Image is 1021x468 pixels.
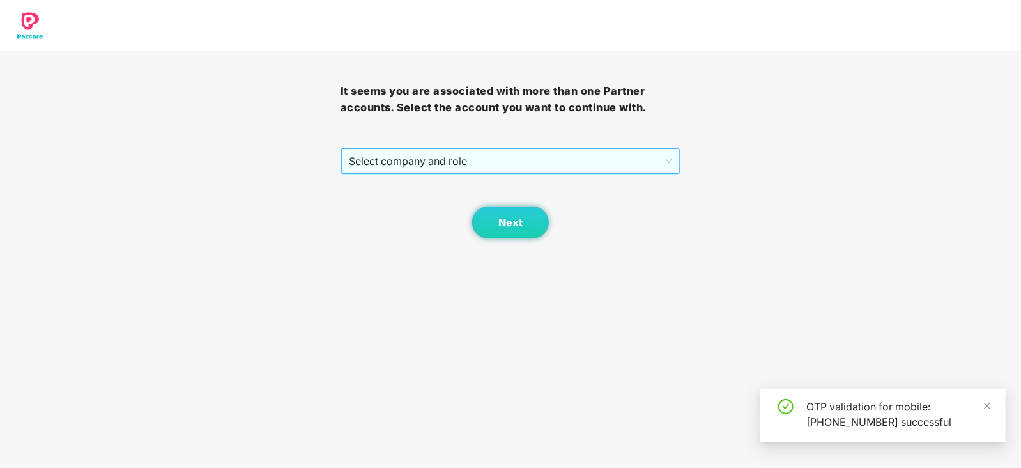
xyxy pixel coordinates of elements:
div: OTP validation for mobile: [PHONE_NUMBER] successful [806,399,990,430]
button: Next [472,207,549,238]
h3: It seems you are associated with more than one Partner accounts. Select the account you want to c... [341,83,681,116]
span: Select company and role [349,149,673,173]
span: Next [498,217,523,229]
span: close [983,402,992,410]
span: check-circle [778,399,794,414]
